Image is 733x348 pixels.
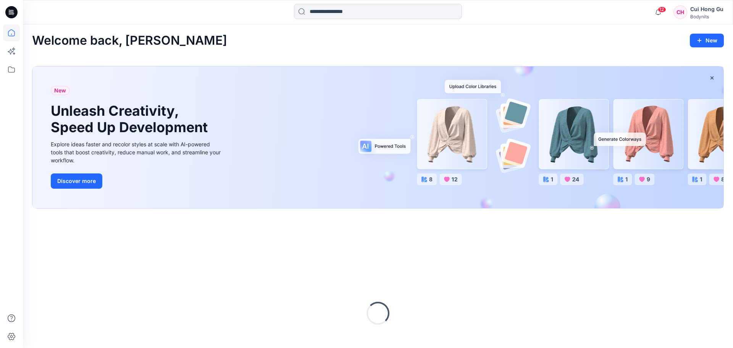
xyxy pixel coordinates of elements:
[51,173,223,189] a: Discover more
[54,86,66,95] span: New
[690,14,723,19] div: Bodynits
[673,5,687,19] div: CH
[51,103,211,136] h1: Unleash Creativity, Speed Up Development
[690,34,724,47] button: New
[658,6,666,13] span: 12
[51,173,102,189] button: Discover more
[32,34,227,48] h2: Welcome back, [PERSON_NAME]
[51,140,223,164] div: Explore ideas faster and recolor styles at scale with AI-powered tools that boost creativity, red...
[690,5,723,14] div: Cui Hong Gu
